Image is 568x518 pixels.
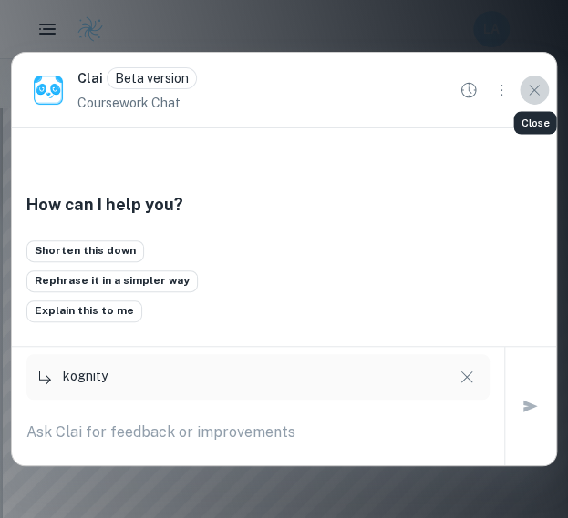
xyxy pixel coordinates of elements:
[487,76,516,105] button: Options
[26,240,144,262] button: Shorten this down
[77,68,103,88] h6: Clai
[26,192,542,218] h6: How can I help you?
[454,76,483,105] button: Chat History
[26,300,142,322] button: Explain this to me
[77,93,197,113] p: Coursework Chat
[107,67,197,89] div: Clai is an AI assistant and is still in beta. He might sometimes make mistakes. Feel free to cont...
[115,68,189,88] p: Beta version
[26,270,198,292] button: Rephrase it in a simpler way
[34,76,63,105] img: clai.png
[520,76,549,105] button: Close
[63,367,444,387] p: kognity
[513,112,556,135] div: Close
